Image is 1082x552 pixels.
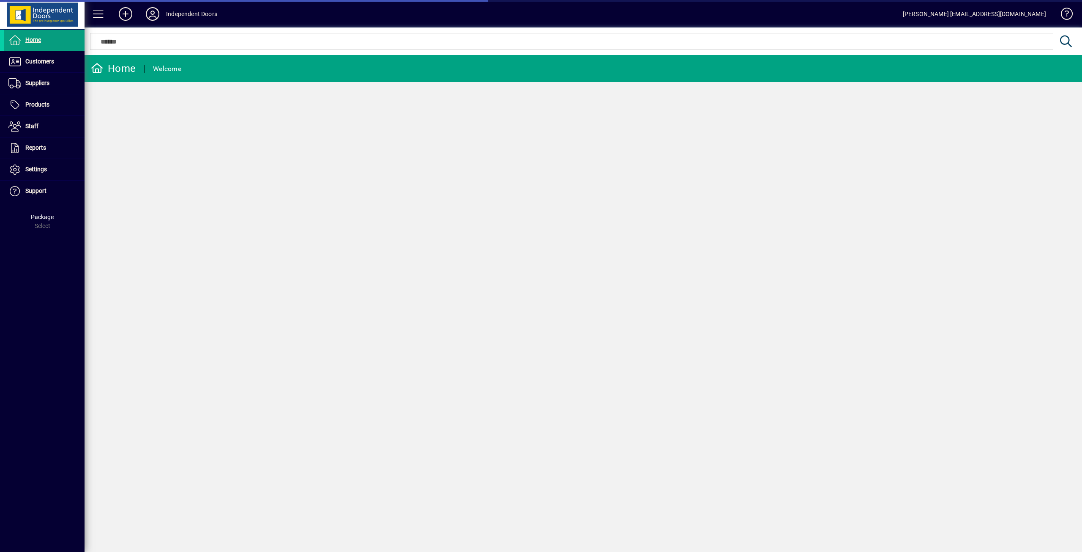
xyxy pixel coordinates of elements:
[25,80,49,86] span: Suppliers
[153,62,181,76] div: Welcome
[31,214,54,220] span: Package
[4,73,85,94] a: Suppliers
[112,6,139,22] button: Add
[4,181,85,202] a: Support
[903,7,1046,21] div: [PERSON_NAME] [EMAIL_ADDRESS][DOMAIN_NAME]
[25,101,49,108] span: Products
[25,166,47,173] span: Settings
[4,159,85,180] a: Settings
[25,187,46,194] span: Support
[91,62,136,75] div: Home
[25,123,38,129] span: Staff
[25,144,46,151] span: Reports
[4,116,85,137] a: Staff
[4,137,85,159] a: Reports
[139,6,166,22] button: Profile
[25,36,41,43] span: Home
[4,51,85,72] a: Customers
[4,94,85,115] a: Products
[25,58,54,65] span: Customers
[166,7,217,21] div: Independent Doors
[1055,2,1071,29] a: Knowledge Base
